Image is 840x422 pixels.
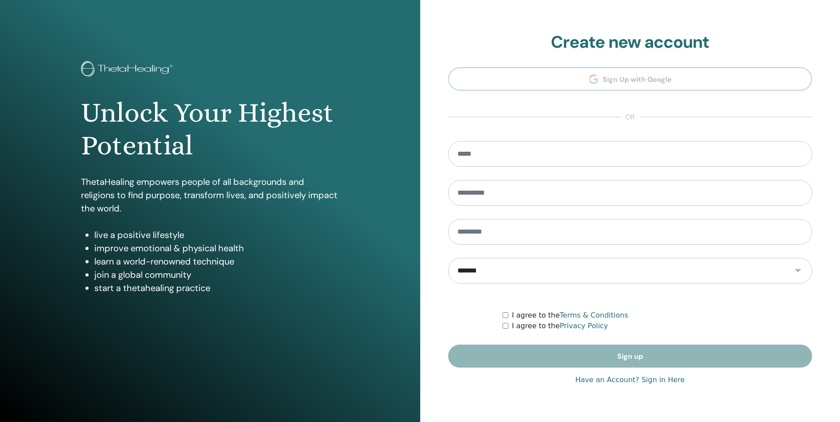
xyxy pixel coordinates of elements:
[81,96,339,162] h1: Unlock Your Highest Potential
[94,242,339,255] li: improve emotional & physical health
[94,228,339,242] li: live a positive lifestyle
[94,281,339,295] li: start a thetahealing practice
[621,112,639,123] span: or
[560,322,608,330] a: Privacy Policy
[512,310,628,321] label: I agree to the
[81,175,339,215] p: ThetaHealing empowers people of all backgrounds and religions to find purpose, transform lives, a...
[575,375,685,385] a: Have an Account? Sign in Here
[448,32,813,53] h2: Create new account
[94,255,339,268] li: learn a world-renowned technique
[512,321,608,331] label: I agree to the
[560,311,628,319] a: Terms & Conditions
[94,268,339,281] li: join a global community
